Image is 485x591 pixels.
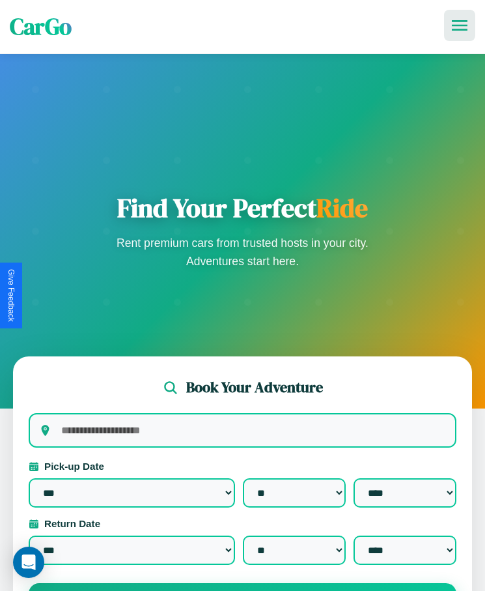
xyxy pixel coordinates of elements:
label: Return Date [29,518,456,529]
p: Rent premium cars from trusted hosts in your city. Adventures start here. [113,234,373,270]
span: CarGo [10,11,72,42]
label: Pick-up Date [29,461,456,472]
h2: Book Your Adventure [186,377,323,397]
h1: Find Your Perfect [113,192,373,223]
div: Give Feedback [7,269,16,322]
div: Open Intercom Messenger [13,547,44,578]
span: Ride [316,190,368,225]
